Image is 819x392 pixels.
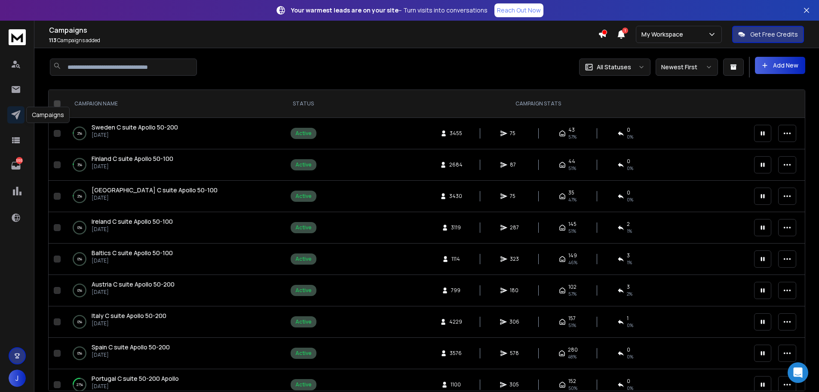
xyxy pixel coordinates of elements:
[510,287,518,294] span: 180
[568,158,575,165] span: 44
[627,346,630,353] span: 0
[451,381,461,388] span: 1100
[732,26,804,43] button: Get Free Credits
[568,315,576,322] span: 157
[450,350,462,357] span: 3576
[92,320,166,327] p: [DATE]
[568,378,576,385] span: 152
[92,280,175,289] a: Austria C suite Apollo 50-200
[497,6,541,15] p: Reach Out Now
[328,90,749,118] th: CAMPAIGN STATS
[77,380,83,389] p: 27 %
[77,255,82,263] p: 0 %
[92,312,166,320] span: Italy C suite Apollo 50-200
[449,193,462,200] span: 3430
[77,286,82,295] p: 0 %
[92,123,178,131] span: Sweden C suite Apollo 50-200
[77,349,82,358] p: 0 %
[92,312,166,320] a: Italy C suite Apollo 50-200
[92,163,173,170] p: [DATE]
[77,129,82,138] p: 2 %
[92,343,170,352] a: Spain C suite Apollo 50-200
[627,315,629,322] span: 1
[92,154,173,163] a: Finland C suite Apollo 50-100
[77,223,82,232] p: 0 %
[16,157,23,164] p: 555
[295,381,312,388] div: Active
[568,252,577,259] span: 149
[92,217,173,226] a: Ireland C suite Apollo 50-100
[7,157,25,174] a: 555
[451,287,460,294] span: 799
[64,149,279,181] td: 3%Finland C suite Apollo 50-100[DATE]
[9,370,26,387] button: J
[64,90,279,118] th: CAMPAIGN NAME
[627,385,633,392] span: 0 %
[64,275,279,306] td: 0%Austria C suite Apollo 50-200[DATE]
[788,362,808,383] div: Open Intercom Messenger
[92,374,179,383] a: Portugal C suite 50-200 Apollo
[291,6,399,14] strong: Your warmest leads are on your site
[627,322,633,329] span: 0 %
[627,127,630,133] span: 0
[450,130,462,137] span: 3455
[568,133,577,140] span: 57 %
[92,226,173,233] p: [DATE]
[295,130,312,137] div: Active
[64,244,279,275] td: 0%Baltics C suite Apollo 50-100[DATE]
[494,3,543,17] a: Reach Out Now
[568,165,576,172] span: 51 %
[92,289,175,296] p: [DATE]
[64,118,279,149] td: 2%Sweden C suite Apollo 50-200[DATE]
[750,30,798,39] p: Get Free Credits
[755,57,805,74] button: Add New
[510,130,518,137] span: 75
[49,37,56,44] span: 113
[509,318,519,325] span: 306
[568,127,575,133] span: 43
[92,352,170,358] p: [DATE]
[49,25,598,35] h1: Campaigns
[279,90,328,118] th: STATUS
[568,385,577,392] span: 50 %
[597,63,631,71] p: All Statuses
[449,318,462,325] span: 4229
[295,161,312,168] div: Active
[627,252,630,259] span: 3
[568,189,574,196] span: 35
[510,161,518,168] span: 87
[295,256,312,262] div: Active
[622,28,628,34] span: 1
[627,189,630,196] span: 0
[627,165,633,172] span: 0 %
[92,194,218,201] p: [DATE]
[295,318,312,325] div: Active
[92,186,218,194] a: [GEOGRAPHIC_DATA] C suite Apollo 50-100
[568,353,577,360] span: 48 %
[568,322,576,329] span: 51 %
[641,30,687,39] p: My Workspace
[295,193,312,200] div: Active
[92,383,179,390] p: [DATE]
[627,133,633,140] span: 0 %
[449,161,463,168] span: 2684
[92,249,173,257] span: Baltics C suite Apollo 50-100
[568,221,577,228] span: 145
[64,338,279,369] td: 0%Spain C suite Apollo 50-200[DATE]
[64,181,279,212] td: 2%[GEOGRAPHIC_DATA] C suite Apollo 50-100[DATE]
[509,381,519,388] span: 305
[295,224,312,231] div: Active
[656,59,718,76] button: Newest First
[92,217,173,225] span: Ireland C suite Apollo 50-100
[64,212,279,244] td: 0%Ireland C suite Apollo 50-100[DATE]
[451,224,461,231] span: 3119
[627,221,630,228] span: 2
[9,29,26,45] img: logo
[568,259,577,266] span: 46 %
[64,306,279,338] td: 0%Italy C suite Apollo 50-200[DATE]
[291,6,488,15] p: – Turn visits into conversations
